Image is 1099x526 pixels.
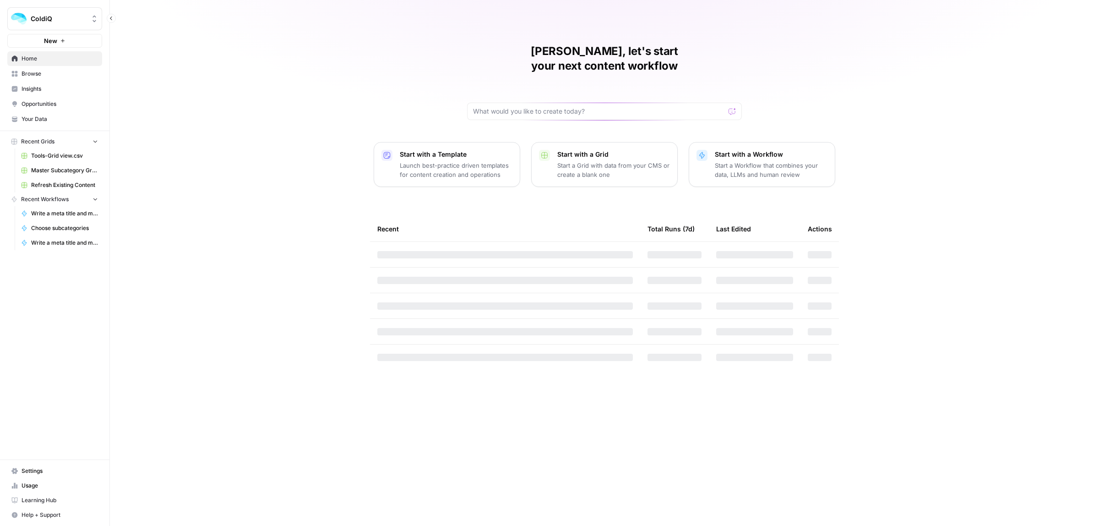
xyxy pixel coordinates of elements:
button: Start with a WorkflowStart a Workflow that combines your data, LLMs and human review [689,142,835,187]
span: New [44,36,57,45]
div: Recent [377,216,633,241]
span: Choose subcategories [31,224,98,232]
a: Usage [7,478,102,493]
span: Write a meta title and meta description for product pages [31,239,98,247]
p: Start with a Template [400,150,512,159]
p: Start a Workflow that combines your data, LLMs and human review [715,161,827,179]
span: Your Data [22,115,98,123]
span: Write a meta title and meta description for subcategories [31,209,98,218]
a: Choose subcategories [17,221,102,236]
p: Start with a Workflow [715,150,827,159]
a: Insights [7,82,102,96]
h1: [PERSON_NAME], let's start your next content workflow [467,44,742,73]
a: Opportunities [7,97,102,111]
div: Last Edited [716,216,751,241]
p: Start with a Grid [557,150,670,159]
a: Refresh Existing Content [17,178,102,192]
img: ColdiQ Logo [11,11,27,27]
a: Browse [7,66,102,81]
span: Refresh Existing Content [31,181,98,189]
input: What would you like to create today? [473,107,725,116]
span: Learning Hub [22,496,98,504]
button: Start with a GridStart a Grid with data from your CMS or create a blank one [531,142,678,187]
a: Tools-Grid view.csv [17,148,102,163]
a: Settings [7,464,102,478]
a: Write a meta title and meta description for product pages [17,236,102,250]
a: Learning Hub [7,493,102,508]
button: Start with a TemplateLaunch best-practice driven templates for content creation and operations [374,142,520,187]
p: Launch best-practice driven templates for content creation and operations [400,161,512,179]
span: Recent Workflows [21,195,69,203]
span: Browse [22,70,98,78]
div: Actions [808,216,832,241]
a: Master Subcategory Grid View (1).csv [17,163,102,178]
span: Usage [22,482,98,490]
p: Start a Grid with data from your CMS or create a blank one [557,161,670,179]
button: Recent Workflows [7,192,102,206]
div: Total Runs (7d) [647,216,695,241]
button: Help + Support [7,508,102,522]
button: Workspace: ColdiQ [7,7,102,30]
a: Write a meta title and meta description for subcategories [17,206,102,221]
span: Tools-Grid view.csv [31,152,98,160]
a: Your Data [7,112,102,126]
span: ColdiQ [31,14,86,23]
span: Opportunities [22,100,98,108]
span: Master Subcategory Grid View (1).csv [31,166,98,175]
span: Settings [22,467,98,475]
button: Recent Grids [7,135,102,148]
span: Insights [22,85,98,93]
button: New [7,34,102,48]
span: Home [22,55,98,63]
span: Help + Support [22,511,98,519]
span: Recent Grids [21,137,54,146]
a: Home [7,51,102,66]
